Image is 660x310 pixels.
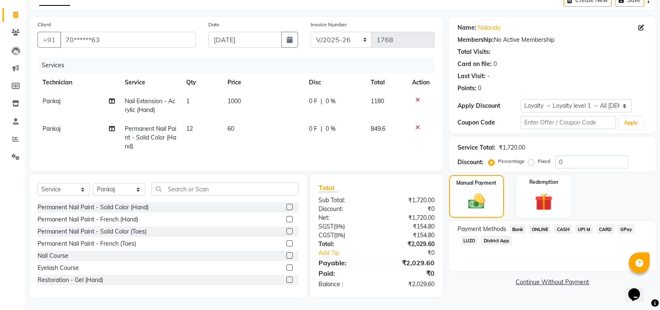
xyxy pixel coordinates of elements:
div: Net: [312,213,377,222]
div: Services [38,58,441,73]
div: ₹2,029.60 [377,258,441,268]
div: Restoration - Gel (Hand) [38,276,103,285]
a: Add Tip [312,249,387,257]
div: 0 [493,60,497,69]
span: GPay [618,224,635,234]
img: _cash.svg [463,192,490,211]
button: Apply [619,117,643,129]
span: CGST [319,231,334,239]
div: Discount: [312,205,377,213]
th: Technician [38,73,120,92]
span: Bank [510,224,526,234]
div: Permanent Nail Paint - French (Hand) [38,215,138,224]
div: ₹0 [387,249,441,257]
span: 1000 [228,97,241,105]
th: Service [120,73,182,92]
span: 1 [186,97,190,105]
div: Balance : [312,280,377,289]
input: Enter Offer / Coupon Code [521,116,616,129]
span: 12 [186,125,193,132]
span: 0 % [326,97,336,106]
th: Price [223,73,304,92]
div: ( ) [312,231,377,240]
div: Total Visits: [458,48,491,56]
div: Total: [312,240,377,249]
label: Percentage [498,158,525,165]
div: Payable: [312,258,377,268]
span: Permanent Nail Paint - Solid Color (Hand) [125,125,176,150]
label: Fixed [538,158,550,165]
label: Client [38,21,51,28]
label: Date [208,21,220,28]
div: 0 [478,84,481,93]
span: ONLINE [529,224,551,234]
div: No Active Membership [458,36,647,44]
div: ₹0 [377,268,441,278]
div: Permanent Nail Paint - Solid Color (Toes) [38,227,147,236]
span: LUZO [461,236,478,245]
span: 849.6 [371,125,385,132]
th: Qty [181,73,222,92]
div: Coupon Code [458,118,521,127]
th: Disc [304,73,365,92]
div: ₹2,029.60 [377,240,441,249]
span: CASH [554,224,572,234]
div: Membership: [458,36,494,44]
label: Invoice Number [311,21,347,28]
div: Card on file: [458,60,492,69]
div: Service Total: [458,143,496,152]
th: Action [407,73,435,92]
div: Permanent Nail Paint - French (Toes) [38,239,136,248]
span: Pankaj [43,97,61,105]
div: ( ) [312,222,377,231]
a: Nalanda [478,23,500,32]
span: Payment Methods [458,225,506,234]
iframe: chat widget [625,277,652,302]
span: 0 F [309,125,317,133]
th: Total [366,73,407,92]
div: ₹2,029.60 [377,280,441,289]
span: Total [319,183,338,192]
span: | [321,125,322,133]
span: 0 % [326,125,336,133]
input: Search or Scan [152,183,298,196]
div: Points: [458,84,476,93]
div: Eyelash Course [38,264,79,272]
div: ₹1,720.00 [377,196,441,205]
div: Sub Total: [312,196,377,205]
input: Search by Name/Mobile/Email/Code [60,32,196,48]
button: +91 [38,32,61,48]
div: Apply Discount [458,102,521,110]
label: Redemption [529,178,558,186]
label: Manual Payment [456,179,496,187]
a: Continue Without Payment [451,278,654,287]
span: 9% [335,223,343,230]
span: SGST [319,223,334,230]
span: | [321,97,322,106]
span: District App [481,236,512,245]
span: 60 [228,125,234,132]
span: Nail Extension - Acrylic (Hand) [125,97,175,114]
span: 0 F [309,97,317,106]
div: Name: [458,23,476,32]
span: 9% [336,232,344,239]
div: ₹154.80 [377,222,441,231]
div: ₹0 [377,205,441,213]
div: ₹1,720.00 [377,213,441,222]
span: UPI M [575,224,593,234]
div: ₹154.80 [377,231,441,240]
img: _gift.svg [529,191,558,213]
div: Paid: [312,268,377,278]
span: 1180 [371,97,384,105]
div: Discount: [458,158,483,167]
span: Pankaj [43,125,61,132]
div: - [487,72,490,81]
div: ₹1,720.00 [499,143,525,152]
span: CARD [597,224,614,234]
div: Nail Course [38,252,68,260]
div: Permanent Nail Paint - Solid Color (Hand) [38,203,149,212]
div: Last Visit: [458,72,486,81]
